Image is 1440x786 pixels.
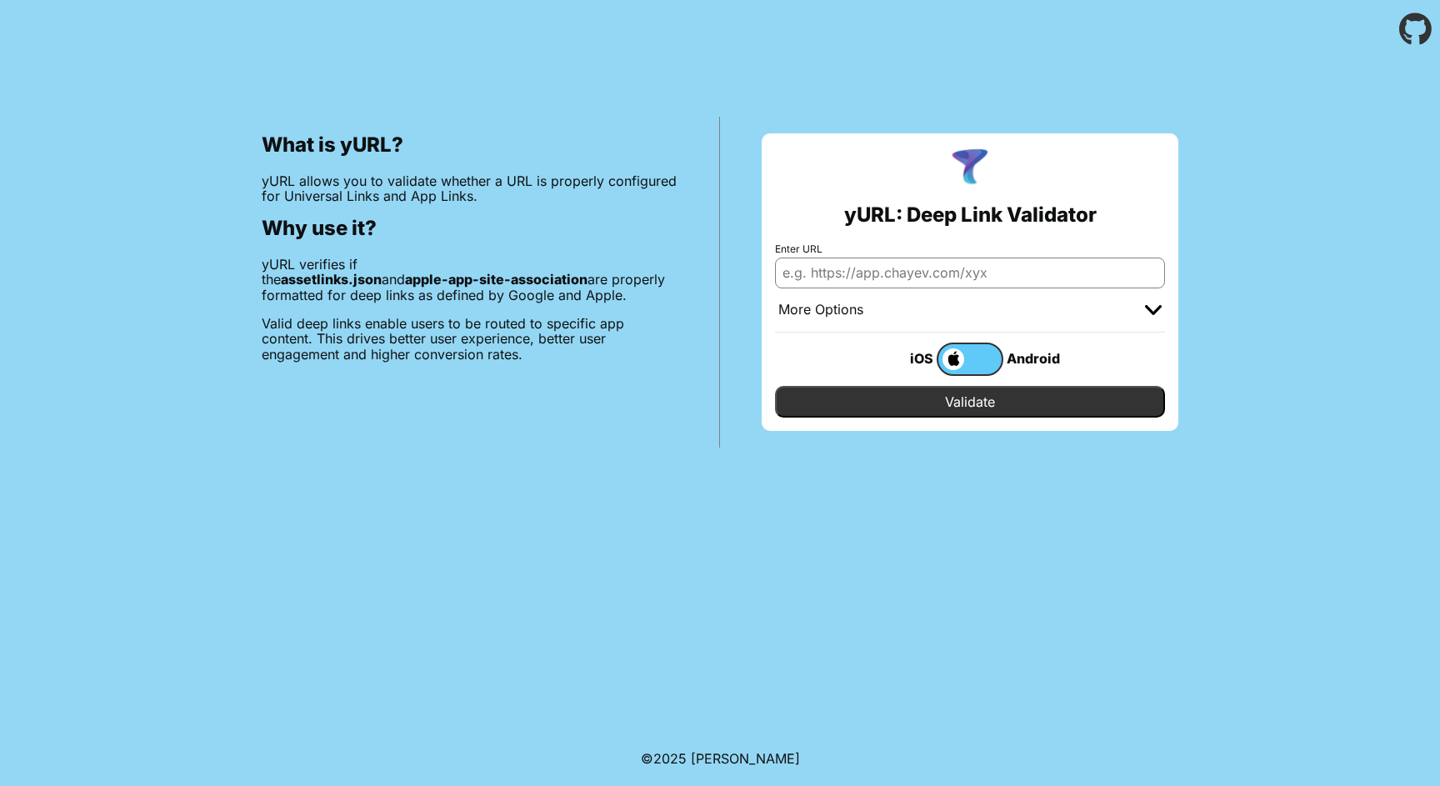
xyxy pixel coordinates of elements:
a: Michael Ibragimchayev's Personal Site [691,750,800,767]
div: More Options [778,302,863,318]
h2: Why use it? [262,217,677,240]
img: chevron [1145,305,1162,315]
input: Validate [775,386,1165,418]
p: Valid deep links enable users to be routed to specific app content. This drives better user exper... [262,316,677,362]
div: iOS [870,348,937,369]
img: yURL Logo [948,147,992,190]
span: 2025 [653,750,687,767]
div: Android [1003,348,1070,369]
p: yURL allows you to validate whether a URL is properly configured for Universal Links and App Links. [262,173,677,204]
p: yURL verifies if the and are properly formatted for deep links as defined by Google and Apple. [262,257,677,303]
b: apple-app-site-association [405,271,587,288]
h2: What is yURL? [262,133,677,157]
h2: yURL: Deep Link Validator [844,203,1097,227]
input: e.g. https://app.chayev.com/xyx [775,258,1165,288]
label: Enter URL [775,243,1165,255]
b: assetlinks.json [281,271,382,288]
footer: © [641,731,800,786]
